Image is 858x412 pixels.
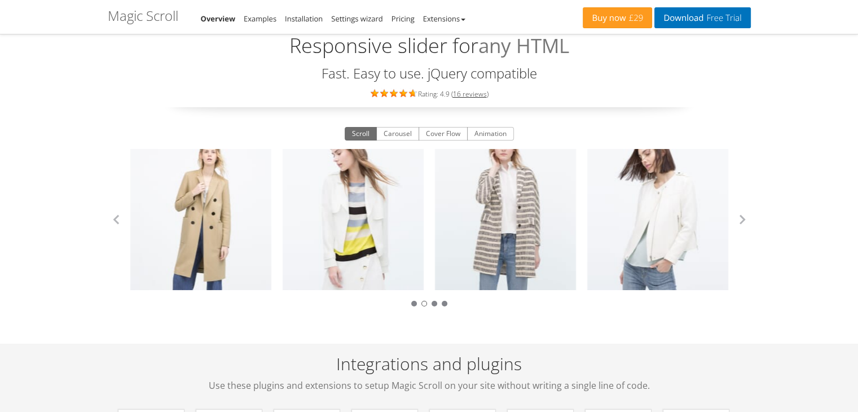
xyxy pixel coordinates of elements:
[331,14,383,24] a: Settings wizard
[703,14,741,23] span: Free Trial
[423,14,465,24] a: Extensions
[108,354,751,392] h2: Integrations and plugins
[108,87,751,99] div: Rating: 4.9 ( )
[376,127,419,141] button: Carousel
[345,127,377,141] button: Scroll
[108,8,178,23] h1: Magic Scroll
[626,14,644,23] span: £29
[467,127,514,141] button: Animation
[419,127,468,141] button: Cover Flow
[244,14,276,24] a: Examples
[453,89,487,99] a: 16 reviews
[583,7,652,28] a: Buy now£29
[201,14,236,24] a: Overview
[391,14,415,24] a: Pricing
[108,66,751,81] h3: Fast. Easy to use. jQuery compatible
[478,31,569,61] span: any HTML
[285,14,323,24] a: Installation
[654,7,750,28] a: DownloadFree Trial
[108,379,751,392] span: Use these plugins and extensions to setup Magic Scroll on your site without writing a single line...
[108,20,751,61] h2: Responsive slider for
